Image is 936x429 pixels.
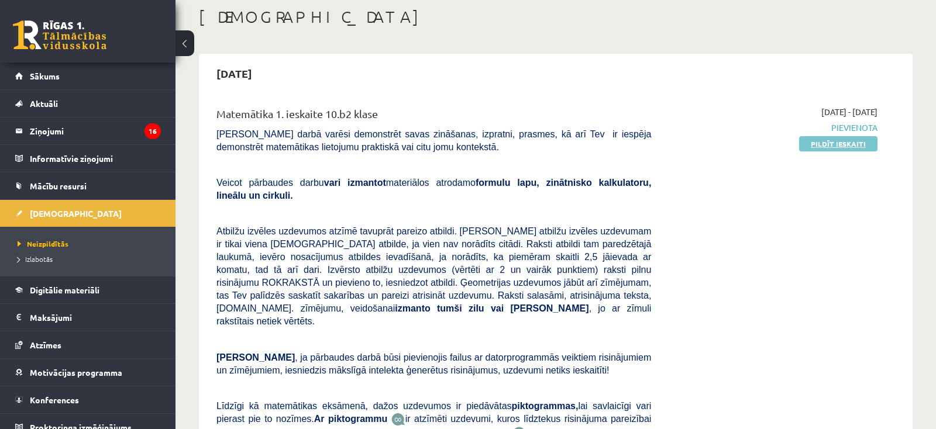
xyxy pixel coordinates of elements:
a: Izlabotās [18,254,164,264]
a: Maksājumi [15,304,161,331]
b: piktogrammas, [512,401,579,411]
a: Aktuāli [15,90,161,117]
a: Motivācijas programma [15,359,161,386]
a: Atzīmes [15,331,161,358]
a: Rīgas 1. Tālmācības vidusskola [13,20,106,50]
b: tumši zilu vai [PERSON_NAME] [437,303,589,313]
a: Digitālie materiāli [15,276,161,303]
span: [PERSON_NAME] [216,352,295,362]
div: Matemātika 1. ieskaite 10.b2 klase [216,106,651,127]
legend: Maksājumi [30,304,161,331]
span: Aktuāli [30,98,58,109]
span: Atzīmes [30,340,61,350]
span: Līdzīgi kā matemātikas eksāmenā, dažos uzdevumos ir piedāvātas lai savlaicīgi vari pierast pie to... [216,401,651,424]
h2: [DATE] [205,60,264,87]
a: Informatīvie ziņojumi [15,145,161,172]
span: Izlabotās [18,254,53,264]
span: [PERSON_NAME] darbā varēsi demonstrēt savas zināšanas, izpratni, prasmes, kā arī Tev ir iespēja d... [216,129,651,152]
span: Motivācijas programma [30,367,122,378]
span: Mācību resursi [30,181,87,191]
span: Neizpildītās [18,239,68,248]
a: Mācību resursi [15,172,161,199]
a: Pildīt ieskaiti [799,136,877,151]
a: Konferences [15,386,161,413]
span: [DEMOGRAPHIC_DATA] [30,208,122,219]
span: Veicot pārbaudes darbu materiālos atrodamo [216,178,651,200]
span: [DATE] - [DATE] [821,106,877,118]
i: 16 [144,123,161,139]
b: formulu lapu, zinātnisko kalkulatoru, lineālu un cirkuli. [216,178,651,200]
a: Sākums [15,63,161,89]
h1: [DEMOGRAPHIC_DATA] [199,7,913,27]
span: Digitālie materiāli [30,285,99,295]
span: Pievienota [669,122,877,134]
a: Ziņojumi16 [15,117,161,144]
span: Atbilžu izvēles uzdevumos atzīmē tavuprāt pareizo atbildi. [PERSON_NAME] atbilžu izvēles uzdevuma... [216,226,651,326]
a: Neizpildītās [18,238,164,249]
b: izmanto [395,303,430,313]
img: JfuEzvunn4EvwAAAAASUVORK5CYII= [391,413,405,426]
span: Sākums [30,71,60,81]
legend: Informatīvie ziņojumi [30,145,161,172]
span: Konferences [30,395,79,405]
a: [DEMOGRAPHIC_DATA] [15,200,161,227]
legend: Ziņojumi [30,117,161,144]
b: vari izmantot [324,178,386,188]
span: , ja pārbaudes darbā būsi pievienojis failus ar datorprogrammās veiktiem risinājumiem un zīmējumi... [216,352,651,375]
b: Ar piktogrammu [314,414,388,424]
